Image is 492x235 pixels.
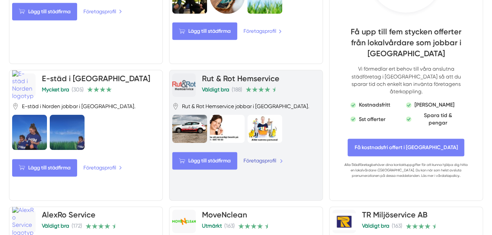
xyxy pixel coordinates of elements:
[344,27,468,65] h4: Få upp till fem stycken offerter från lokalvårdare som jobbar i [GEOGRAPHIC_DATA]
[247,115,282,143] img: Rut & Rot Hemservice är lokalvårdare i Malmö
[392,223,402,229] span: (163)
[42,74,150,83] a: E-städ i [GEOGRAPHIC_DATA]
[332,213,356,230] img: TR Miljöservice AB logotyp
[202,74,279,83] a: Rut & Rot Hemservice
[172,80,196,90] img: Rut & Rot Hemservice logotyp
[72,86,84,93] span: (305)
[243,27,282,35] a: Företagsprofil
[72,223,82,229] span: (172)
[172,218,196,225] img: MoveNclean logotyp
[202,223,222,229] span: Utmärkt
[42,86,69,93] span: Mycket bra
[359,101,390,109] p: Kostnadsfritt
[42,223,69,229] span: Väldigt bra
[172,152,237,169] : Lägg till städfirma
[172,22,237,40] : Lägg till städfirma
[83,7,122,16] a: Företagsprofil
[415,112,462,126] p: Spara tid & pengar
[362,210,427,219] a: TR Miljöservice AB
[42,210,96,219] a: AlexRo Service
[12,115,47,150] img: E-städ i Norden är lokalvårdare i Malmö
[182,103,309,110] span: Rut & Rot Hemservice jobbar i [GEOGRAPHIC_DATA].
[202,210,247,219] a: MoveNclean
[12,70,36,100] img: E-städ i Norden logotyp
[50,115,84,150] img: E-städ i Norden är lokalvårdare i Malmö
[344,163,371,167] a: Alla Städföretag
[22,103,135,110] span: E-städ i Norden jobbar i [GEOGRAPHIC_DATA].
[348,139,464,156] span: Få kostnadsfri offert i Skåne län
[12,103,19,110] svg: Pin / Karta
[362,223,389,229] span: Väldigt bra
[441,174,460,178] a: datapolicy.
[83,164,122,172] a: Företagsprofil
[210,115,244,143] img: Rut & Rot Hemservice är lokalvårdare i Malmö
[243,157,283,165] a: Företagsprofil
[202,86,229,93] span: Väldigt bra
[12,159,77,176] : Lägg till städfirma
[224,223,235,229] span: (163)
[12,3,77,20] : Lägg till städfirma
[359,116,386,123] p: 5st offerter
[232,86,242,93] span: (188)
[344,65,468,95] p: Vi förmedlar ert behov till våra anslutna städföretag i [GEOGRAPHIC_DATA] så att du sparar tid oc...
[344,162,468,178] p: behöver dina kontaktuppgifter för att kunna hjälpa dig hitta en lokalvårdare i [GEOGRAPHIC_DATA]....
[172,115,207,143] img: Rut & Rot Hemservice är lokalvårdare i Malmö
[415,101,454,109] p: [PERSON_NAME]
[172,103,179,110] svg: Pin / Karta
